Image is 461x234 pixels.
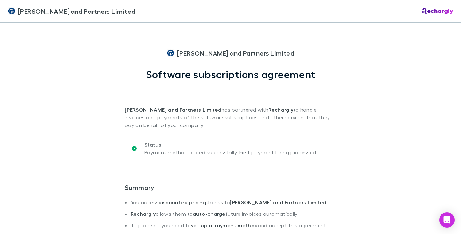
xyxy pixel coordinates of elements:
strong: Rechargly [131,211,156,217]
h3: Summary [125,183,336,194]
p: Status [144,141,318,149]
p: Payment method added successfully. First payment being processed. [144,149,318,156]
li: To proceed, you need to and accept this agreement. [131,222,336,234]
strong: [PERSON_NAME] and Partners Limited [230,199,327,206]
img: Rechargly Logo [422,8,453,14]
p: has partnered with to handle invoices and payments of the software subscriptions and other servic... [125,80,336,129]
h1: Software subscriptions agreement [146,68,315,80]
strong: [PERSON_NAME] and Partners Limited [125,107,222,113]
div: Open Intercom Messenger [439,212,455,228]
span: [PERSON_NAME] and Partners Limited [177,48,295,58]
strong: Rechargly [268,107,293,113]
strong: set up a payment method [191,222,258,229]
img: Coates and Partners Limited's Logo [167,49,174,57]
strong: discounted pricing [158,199,206,206]
li: allows them to future invoices automatically. [131,211,336,222]
li: You access thanks to . [131,199,336,211]
strong: auto-charge [193,211,225,217]
span: [PERSON_NAME] and Partners Limited [18,6,135,16]
img: Coates and Partners Limited's Logo [8,7,15,15]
